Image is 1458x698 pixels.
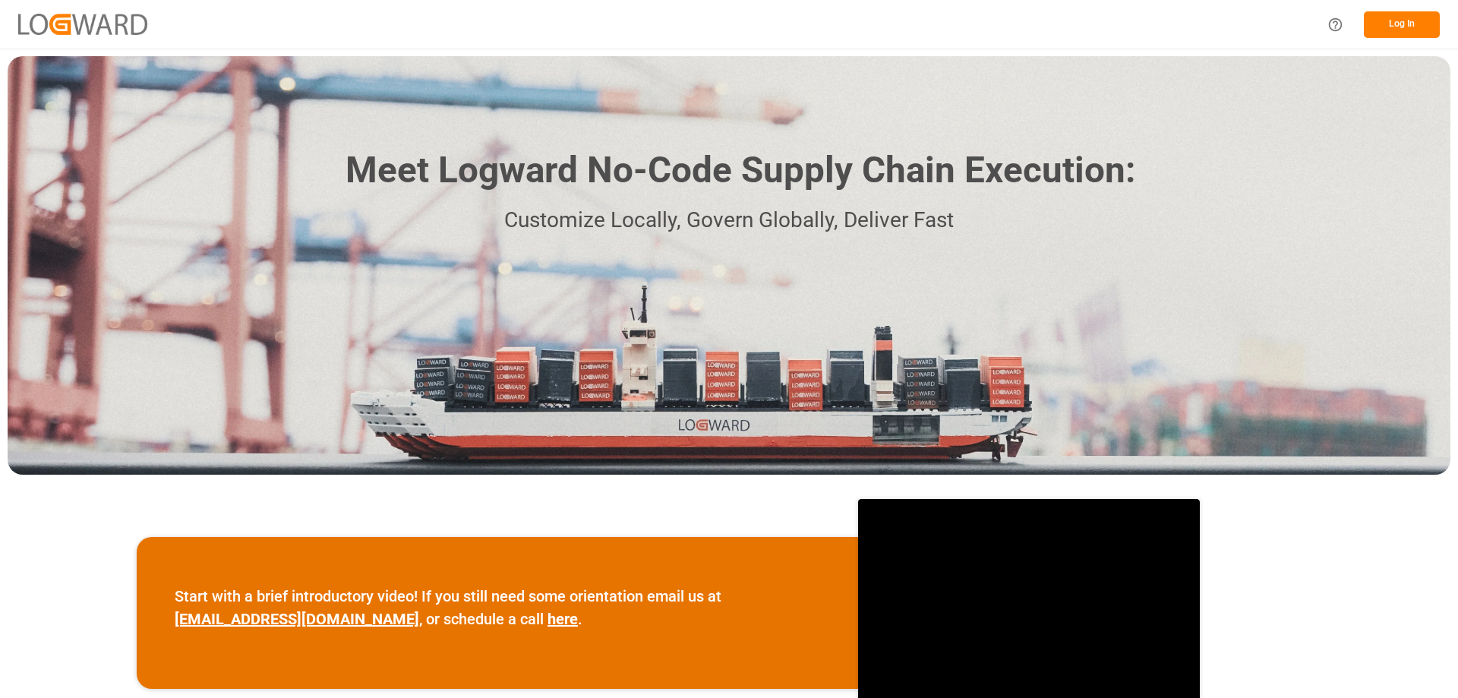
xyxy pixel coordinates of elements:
[1364,11,1440,38] button: Log In
[1318,8,1352,42] button: Help Center
[18,14,147,34] img: Logward_new_orange.png
[346,144,1135,197] h1: Meet Logward No-Code Supply Chain Execution:
[548,610,578,628] a: here
[175,610,419,628] a: [EMAIL_ADDRESS][DOMAIN_NAME]
[323,204,1135,238] p: Customize Locally, Govern Globally, Deliver Fast
[175,585,820,630] p: Start with a brief introductory video! If you still need some orientation email us at , or schedu...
